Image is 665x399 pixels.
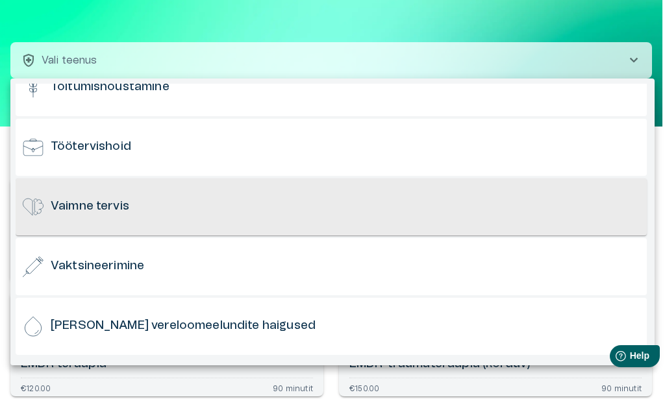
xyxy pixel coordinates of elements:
[51,318,316,334] h6: [PERSON_NAME] vereloomeelundite haigused
[51,258,144,274] h6: Vaktsineerimine
[51,79,169,95] h6: Toitumisnõustamine
[564,340,665,376] iframe: Help widget launcher
[51,139,131,155] h6: Töötervishoid
[51,199,129,215] h6: Vaimne tervis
